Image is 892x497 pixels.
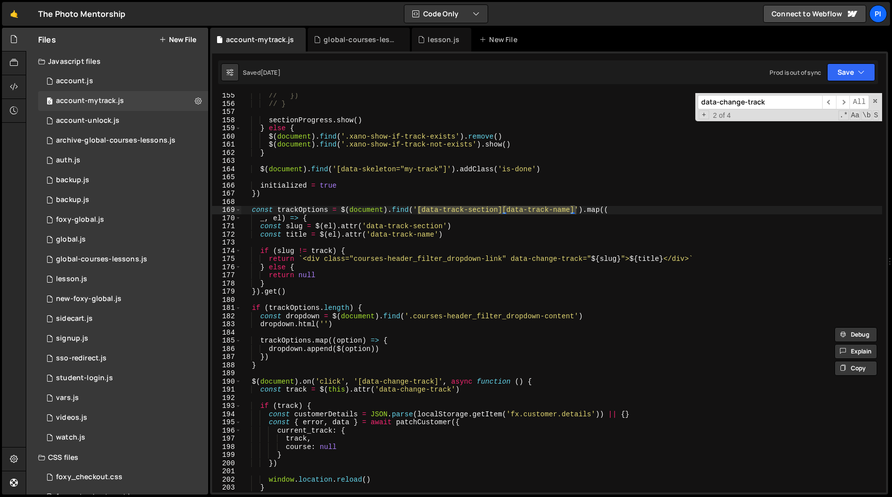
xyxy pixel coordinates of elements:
div: 13533/38527.js [38,428,208,447]
div: 155 [212,92,241,100]
div: 173 [212,239,241,247]
div: 157 [212,108,241,116]
span: ​ [836,95,850,109]
div: 186 [212,345,241,353]
span: 2 of 4 [709,111,735,120]
div: global-courses-lessons.js [324,35,398,45]
div: [DATE] [261,68,280,77]
h2: Files [38,34,56,45]
div: signup.js [56,334,88,343]
div: 13533/47004.js [38,348,208,368]
button: Copy [835,361,877,376]
button: Save [827,63,875,81]
div: 13533/35292.js [38,249,208,269]
div: 189 [212,369,241,378]
span: 0 [47,98,53,106]
div: 171 [212,222,241,231]
div: Saved [243,68,280,77]
div: 156 [212,100,241,108]
div: 13533/34219.js [38,210,208,230]
span: Alt-Enter [849,95,869,109]
div: 177 [212,271,241,280]
div: Javascript files [26,51,208,71]
div: account-unlock.js [56,116,119,125]
div: student-login.js [56,374,113,383]
div: 13533/39483.js [38,230,208,249]
div: 168 [212,198,241,206]
a: Pi [869,5,887,23]
a: Connect to Webflow [763,5,866,23]
div: 196 [212,427,241,435]
div: archive-global-courses-lessons.js [56,136,175,145]
div: 183 [212,320,241,329]
div: account.js [56,77,93,86]
button: Code Only [404,5,488,23]
div: 159 [212,124,241,133]
div: 199 [212,451,241,459]
div: 160 [212,133,241,141]
div: 180 [212,296,241,304]
div: 184 [212,329,241,337]
div: backup.js [56,176,89,185]
div: 176 [212,263,241,272]
div: 192 [212,394,241,402]
div: 164 [212,165,241,174]
div: 182 [212,312,241,321]
div: 13533/43968.js [38,131,208,150]
div: 202 [212,476,241,484]
div: 174 [212,247,241,255]
div: watch.js [56,433,85,442]
div: 13533/42246.js [38,408,208,428]
div: 170 [212,214,241,223]
span: Toggle Replace mode [699,110,709,120]
div: 13533/35472.js [38,269,208,289]
div: 13533/38628.js [38,91,208,111]
div: 13533/35364.js [38,329,208,348]
div: global-courses-lessons.js [56,255,147,264]
div: 13533/40053.js [38,289,208,309]
div: Prod is out of sync [770,68,821,77]
div: 179 [212,288,241,296]
div: 13533/45030.js [38,190,208,210]
button: Explain [835,344,877,359]
div: sso-redirect.js [56,354,107,363]
div: sidecart.js [56,314,93,323]
div: 166 [212,182,241,190]
div: 194 [212,410,241,419]
div: 162 [212,149,241,157]
span: CaseSensitive Search [850,110,860,120]
div: 13533/41206.js [38,111,208,131]
div: 187 [212,353,241,361]
div: lesson.js [428,35,459,45]
div: foxy-global.js [56,215,104,224]
div: 167 [212,190,241,198]
div: 13533/34034.js [38,150,208,170]
div: auth.js [56,156,80,165]
div: 13533/38978.js [38,388,208,408]
span: Search In Selection [873,110,879,120]
div: new-foxy-global.js [56,295,121,303]
div: 178 [212,280,241,288]
div: 188 [212,361,241,370]
div: videos.js [56,413,87,422]
div: account-mytrack.js [226,35,294,45]
div: 13533/46953.js [38,368,208,388]
div: 13533/45031.js [38,170,208,190]
div: 175 [212,255,241,263]
div: backup.js [56,196,89,204]
div: 158 [212,116,241,125]
div: 13533/38507.css [38,467,208,487]
button: Debug [835,327,877,342]
a: 🤙 [2,2,26,26]
div: foxy_checkout.css [56,473,122,482]
div: vars.js [56,394,79,402]
div: 190 [212,378,241,386]
span: RegExp Search [838,110,849,120]
div: 163 [212,157,241,165]
div: 181 [212,304,241,312]
div: 195 [212,418,241,427]
div: 191 [212,386,241,394]
div: New File [479,35,521,45]
span: Whole Word Search [861,110,872,120]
